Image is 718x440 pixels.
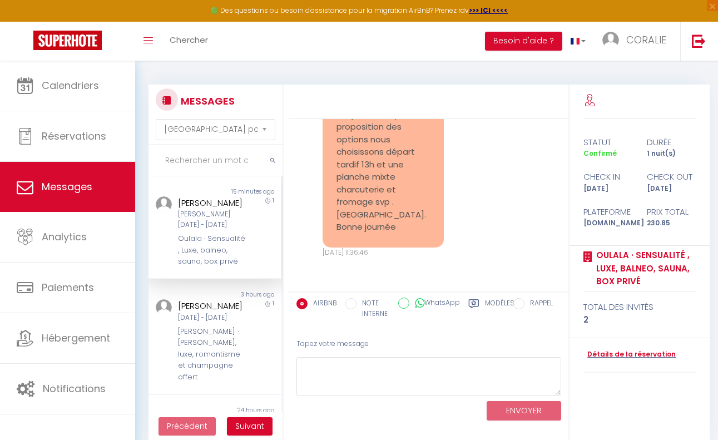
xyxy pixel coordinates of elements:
[336,108,430,234] pre: Bonjour merci pour la proposition des options nous choisissons départ tardif 13h et une planche m...
[167,421,207,432] span: Précédent
[308,298,337,310] label: AIRBNB
[487,401,561,421] button: ENVOYER
[178,196,249,210] div: [PERSON_NAME]
[576,184,640,194] div: [DATE]
[178,299,249,313] div: [PERSON_NAME]
[156,299,172,315] img: ...
[178,209,249,230] div: [PERSON_NAME][DATE] - [DATE]
[576,218,640,229] div: [DOMAIN_NAME]
[296,330,561,358] div: Tapez votre message
[583,349,676,360] a: Détails de la réservation
[640,149,703,159] div: 1 nuit(s)
[576,205,640,219] div: Plateforme
[583,300,696,314] div: total des invités
[469,6,508,15] a: >>> ICI <<<<
[178,88,235,113] h3: MESSAGES
[485,298,514,321] label: Modèles
[583,149,617,158] span: Confirmé
[235,421,264,432] span: Suivant
[215,406,282,415] div: 24 hours ago
[273,299,274,308] span: 1
[409,298,460,310] label: WhatsApp
[215,187,282,196] div: 15 minutes ago
[42,78,99,92] span: Calendriers
[178,326,249,383] div: [PERSON_NAME] · [PERSON_NAME], luxe, romantisme et champagne offert
[273,196,274,205] span: 1
[356,298,390,319] label: NOTE INTERNE
[178,313,249,323] div: [DATE] - [DATE]
[602,32,619,48] img: ...
[156,196,172,212] img: ...
[148,145,283,176] input: Rechercher un mot clé
[640,205,703,219] div: Prix total
[640,170,703,184] div: check out
[42,280,94,294] span: Paiements
[170,34,208,46] span: Chercher
[42,230,87,244] span: Analytics
[178,233,249,267] div: Oulala · Sensualité , Luxe, balneo, sauna, box privé
[583,313,696,327] div: 2
[323,248,444,258] div: [DATE] 11:36:46
[640,136,703,149] div: durée
[159,417,216,436] button: Previous
[640,218,703,229] div: 230.85
[161,22,216,61] a: Chercher
[640,184,703,194] div: [DATE]
[576,170,640,184] div: check in
[692,34,706,48] img: logout
[626,33,666,47] span: CORALIE
[227,417,273,436] button: Next
[42,331,110,345] span: Hébergement
[576,136,640,149] div: statut
[485,32,562,51] button: Besoin d'aide ?
[33,31,102,50] img: Super Booking
[43,382,106,395] span: Notifications
[215,290,282,299] div: 3 hours ago
[594,22,680,61] a: ... CORALIE
[42,180,92,194] span: Messages
[524,298,553,310] label: RAPPEL
[592,249,696,288] a: Oulala · Sensualité , Luxe, balneo, sauna, box privé
[42,129,106,143] span: Réservations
